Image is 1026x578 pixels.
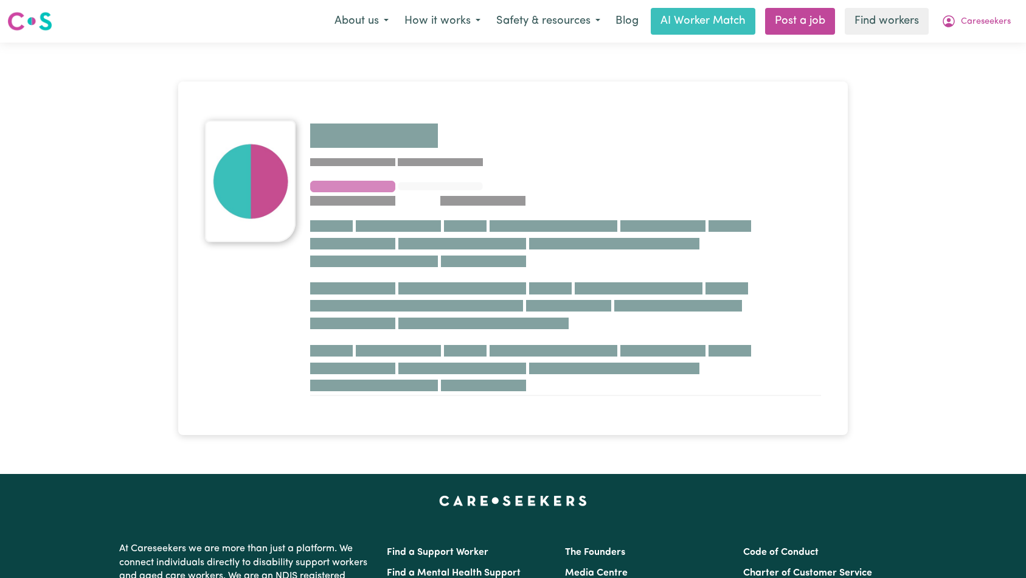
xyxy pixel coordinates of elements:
a: Careseekers home page [439,496,587,506]
a: Charter of Customer Service [743,568,872,578]
a: Find workers [845,8,929,35]
a: Find a Support Worker [387,548,488,557]
button: My Account [934,9,1019,34]
a: Code of Conduct [743,548,819,557]
a: Blog [608,8,646,35]
a: Media Centre [565,568,628,578]
button: About us [327,9,397,34]
span: Careseekers [961,15,1011,29]
a: Careseekers logo [7,7,52,35]
button: Safety & resources [488,9,608,34]
button: How it works [397,9,488,34]
a: AI Worker Match [651,8,755,35]
img: Careseekers logo [7,10,52,32]
a: Post a job [765,8,835,35]
a: The Founders [565,548,625,557]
